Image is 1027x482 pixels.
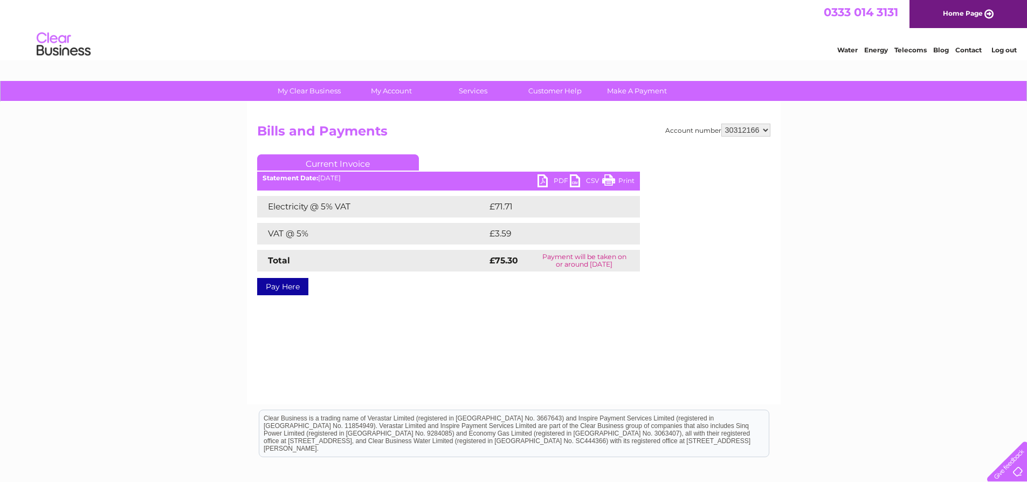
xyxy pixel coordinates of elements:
h2: Bills and Payments [257,124,770,144]
a: Make A Payment [592,81,681,101]
a: Blog [933,46,949,54]
td: Payment will be taken on or around [DATE] [529,250,640,271]
img: logo.png [36,28,91,61]
strong: £75.30 [490,255,518,266]
td: £71.71 [487,196,616,218]
a: Services [429,81,518,101]
a: Energy [864,46,888,54]
a: 0333 014 3131 [824,5,898,19]
a: Pay Here [257,278,308,295]
td: Electricity @ 5% VAT [257,196,487,218]
td: £3.59 [487,223,615,245]
a: Telecoms [894,46,927,54]
td: VAT @ 5% [257,223,487,245]
div: Clear Business is a trading name of Verastar Limited (registered in [GEOGRAPHIC_DATA] No. 3667643... [259,6,769,52]
a: Current Invoice [257,154,419,171]
a: Log out [991,46,1017,54]
strong: Total [268,255,290,266]
a: CSV [570,174,602,190]
a: Customer Help [511,81,599,101]
a: Water [837,46,858,54]
div: [DATE] [257,174,640,182]
a: Contact [955,46,982,54]
a: Print [602,174,635,190]
a: PDF [537,174,570,190]
a: My Clear Business [265,81,354,101]
a: My Account [347,81,436,101]
div: Account number [665,124,770,137]
b: Statement Date: [263,174,318,182]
